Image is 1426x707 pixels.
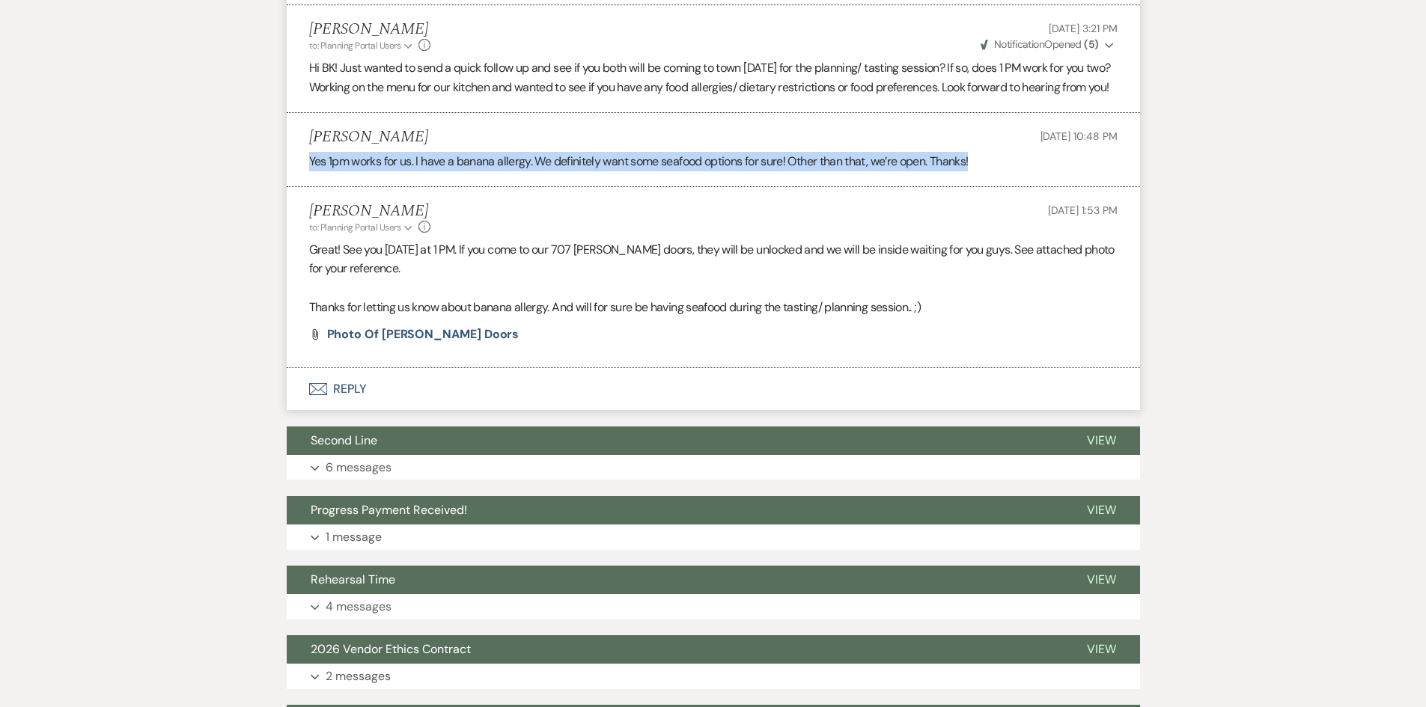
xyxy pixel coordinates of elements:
[1063,496,1140,524] button: View
[1040,129,1118,143] span: [DATE] 10:48 PM
[309,298,1118,317] p: Thanks for letting us know about banana allergy. And will for sure be having seafood during the t...
[309,58,1118,97] p: Hi BK! Just wanted to send a quick follow up and see if you both will be coming to town [DATE] fo...
[311,572,395,587] span: Rehearsal Time
[287,496,1063,524] button: Progress Payment Received!
[1084,37,1098,51] strong: ( 5 )
[326,527,382,547] p: 1 message
[309,221,415,234] button: to: Planning Portal Users
[994,37,1044,51] span: Notification
[1063,566,1140,594] button: View
[327,326,519,342] span: Photo of [PERSON_NAME] Doors
[311,502,467,518] span: Progress Payment Received!
[1048,203,1117,217] span: [DATE] 1:53 PM
[1063,635,1140,664] button: View
[287,524,1140,550] button: 1 message
[327,328,519,340] a: Photo of [PERSON_NAME] Doors
[287,426,1063,455] button: Second Line
[287,455,1140,480] button: 6 messages
[326,667,391,686] p: 2 messages
[981,37,1099,51] span: Opened
[311,641,471,657] span: 2026 Vendor Ethics Contract
[309,128,428,147] h5: [PERSON_NAME]
[287,664,1140,689] button: 2 messages
[1087,572,1116,587] span: View
[1087,502,1116,518] span: View
[309,152,1118,171] p: Yes 1pm works for us. I have a banana allergy. We definitely want some seafood options for sure! ...
[1063,426,1140,455] button: View
[287,368,1140,410] button: Reply
[309,221,401,233] span: to: Planning Portal Users
[309,20,431,39] h5: [PERSON_NAME]
[1087,432,1116,448] span: View
[326,458,391,477] p: 6 messages
[326,597,391,616] p: 4 messages
[978,37,1118,52] button: NotificationOpened (5)
[287,594,1140,619] button: 4 messages
[309,240,1118,278] p: Great! See you [DATE] at 1 PM. If you come to our 707 [PERSON_NAME] doors, they will be unlocked ...
[309,202,431,221] h5: [PERSON_NAME]
[1049,22,1117,35] span: [DATE] 3:21 PM
[287,635,1063,664] button: 2026 Vendor Ethics Contract
[311,432,377,448] span: Second Line
[287,566,1063,594] button: Rehearsal Time
[309,40,401,52] span: to: Planning Portal Users
[1087,641,1116,657] span: View
[309,39,415,52] button: to: Planning Portal Users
